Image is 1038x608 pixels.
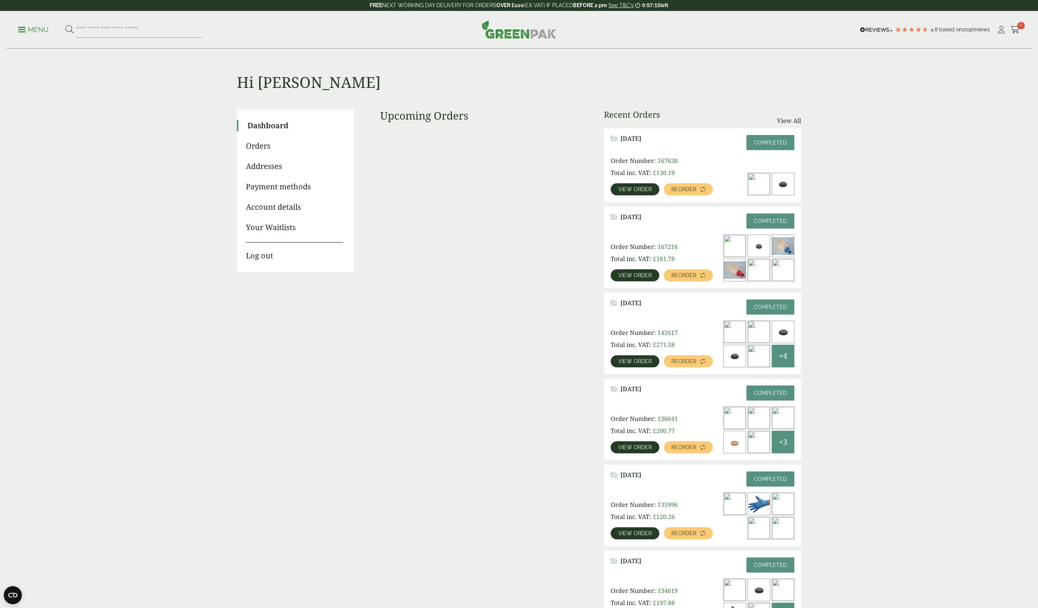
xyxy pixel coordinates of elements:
[653,169,675,177] bdi: 130.19
[618,187,652,192] span: View order
[724,407,746,429] img: 12oz_kraft_a-300x200.jpg
[611,599,651,607] span: Total inc. VAT:
[237,49,801,91] h1: Hi [PERSON_NAME]
[660,2,668,8] span: left
[246,161,343,172] a: Addresses
[611,169,651,177] span: Total inc. VAT:
[604,109,660,119] h3: Recent Orders
[618,359,652,364] span: View order
[18,25,49,34] p: Menu
[671,273,696,278] span: Reorder
[748,173,770,195] img: 500ml-Square-Hinged-Salad-Container-open-300x200.jpg
[754,476,787,482] span: Completed
[724,235,746,257] img: dsc3516a-300x200.jpg
[611,441,659,453] a: View order
[611,243,656,251] span: Order Number:
[653,341,675,349] bdi: 271.58
[671,187,696,192] span: Reorder
[4,586,22,604] button: Open CMP widget
[671,359,696,364] span: Reorder
[1010,26,1020,34] i: Cart
[247,120,343,131] a: Dashboard
[611,513,651,521] span: Total inc. VAT:
[370,2,382,8] strong: FREE
[653,169,656,177] span: £
[997,26,1006,34] i: My Account
[653,341,656,349] span: £
[657,587,678,595] span: 134619
[657,243,678,251] span: 167216
[748,493,770,515] img: 4130015K-Blue-Vinyl-Powder-Free-Gloves-Large-1.jfif
[611,527,659,539] a: View order
[671,445,696,450] span: Reorder
[642,2,660,8] span: 0:57:15
[611,355,659,367] a: View order
[657,157,678,165] span: 167638
[748,345,770,367] img: dsc_9937a_1-300x200.jpg
[246,222,343,233] a: Your Waitlists
[779,436,787,448] span: +3
[657,415,678,423] span: 136641
[620,135,641,142] span: [DATE]
[620,299,641,307] span: [DATE]
[772,493,794,515] img: dsc_6879a_1-300x200.jpg
[496,2,524,8] strong: OVER £100
[620,213,641,221] span: [DATE]
[618,445,652,450] span: View order
[772,579,794,601] img: 8oz_kraft_a-300x200.jpg
[1010,24,1020,35] a: 0
[664,269,713,281] a: Reorder
[724,345,746,367] img: 8oz-Black-Sip-Lid-300x200.jpg
[611,341,651,349] span: Total inc. VAT:
[611,501,656,509] span: Order Number:
[18,25,49,33] a: Menu
[748,321,770,343] img: dsc_6879a_1-300x200.jpg
[611,183,659,195] a: View order
[724,321,746,343] img: 8oz_kraft_a-300x200.jpg
[618,531,652,536] span: View order
[653,513,656,521] span: £
[754,218,787,224] span: Completed
[748,407,770,429] img: 8oz_kraft_a-300x200.jpg
[246,140,343,152] a: Orders
[777,116,801,125] a: View All
[724,493,746,515] img: 12oz_kraft_a-300x200.jpg
[748,259,770,281] img: 375ml-Square-Hinged-Salad-Container-open-300x200.jpg
[931,26,939,32] span: 4.8
[620,557,641,565] span: [DATE]
[724,431,746,453] img: Cardboard-Lid.jpg-ezgif.com-webp-to-jpg-converter-2-300x196.jpg
[653,255,675,263] bdi: 181.78
[664,441,713,453] a: Reorder
[611,415,656,423] span: Order Number:
[754,562,787,568] span: Completed
[860,27,893,32] img: REVIEWS.io
[653,255,656,263] span: £
[618,273,652,278] span: View order
[246,181,343,192] a: Payment methods
[664,183,713,195] a: Reorder
[754,390,787,396] span: Completed
[653,513,675,521] bdi: 120.26
[482,20,556,38] img: GreenPak Supplies
[772,321,794,343] img: 12-16oz-Black-Sip-Lid-300x200.jpg
[653,599,656,607] span: £
[611,427,651,435] span: Total inc. VAT:
[772,173,794,195] img: 8oz-Black-Sip-Lid-300x200.jpg
[748,517,770,539] img: dsc_6880a_1_3-300x200.jpg
[653,427,656,435] span: £
[1017,22,1025,29] span: 0
[653,427,675,435] bdi: 200.77
[772,407,794,429] img: Kraft-12oz-with-Pasta-300x200.jpg
[611,269,659,281] a: View order
[748,579,770,601] img: 12-16oz-Black-Sip-Lid-300x200.jpg
[748,235,770,257] img: 4oz-Black-Slip-Lid-300x200.jpg
[895,26,929,33] div: 4.78 Stars
[664,527,713,539] a: Reorder
[772,517,794,539] img: 10_g_proof-300x200.jpg
[611,157,656,165] span: Order Number:
[962,26,971,32] span: 209
[657,501,678,509] span: 135996
[611,587,656,595] span: Order Number:
[748,431,770,453] img: dsc_6879a_1-300x200.jpg
[754,304,787,310] span: Completed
